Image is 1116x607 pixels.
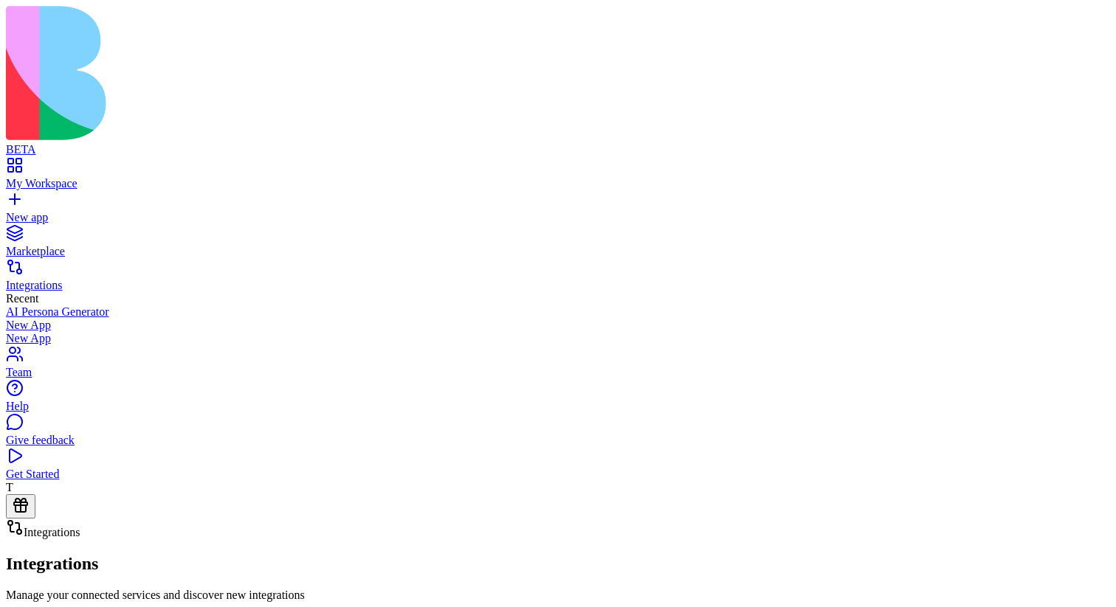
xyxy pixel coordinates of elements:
a: New App [6,332,1110,345]
div: Help [6,400,1110,413]
p: Manage your connected services and discover new integrations [6,589,1110,602]
div: My Workspace [6,177,1110,190]
div: Team [6,366,1110,379]
a: Give feedback [6,420,1110,447]
a: New app [6,198,1110,224]
a: New App [6,319,1110,332]
a: Integrations [6,266,1110,292]
a: BETA [6,130,1110,156]
a: My Workspace [6,164,1110,190]
span: Recent [6,292,38,305]
h2: Integrations [6,554,1110,574]
div: Give feedback [6,434,1110,447]
div: Integrations [6,279,1110,292]
div: Marketplace [6,245,1110,258]
div: BETA [6,143,1110,156]
img: logo [6,6,599,140]
a: AI Persona Generator [6,305,1110,319]
a: Get Started [6,454,1110,481]
div: Get Started [6,468,1110,481]
a: Help [6,386,1110,413]
span: T [6,481,13,493]
a: Team [6,353,1110,379]
a: Marketplace [6,232,1110,258]
span: Integrations [24,526,80,538]
div: New app [6,211,1110,224]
